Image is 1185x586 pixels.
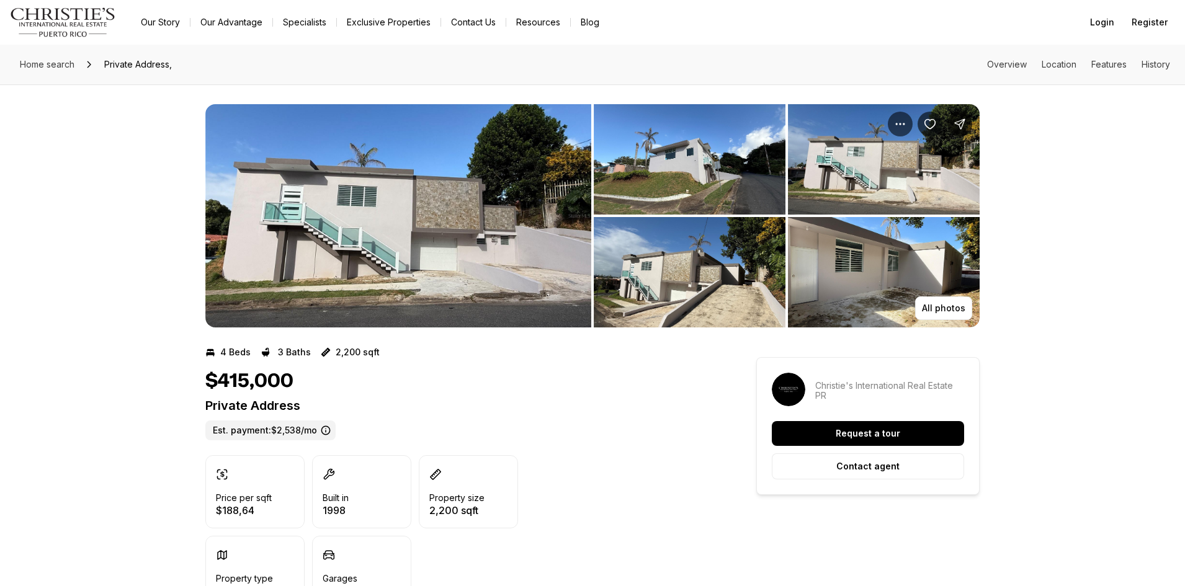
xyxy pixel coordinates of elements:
a: Blog [571,14,609,31]
p: Property size [429,493,485,503]
a: Our Story [131,14,190,31]
button: View image gallery [594,217,785,327]
button: Contact Us [441,14,506,31]
button: Contact agent [772,453,964,479]
p: All photos [922,303,965,313]
p: Garages [323,574,357,584]
li: 2 of 3 [594,104,980,327]
p: Contact agent [836,461,900,471]
a: Skip to: Overview [987,59,1027,69]
a: Exclusive Properties [337,14,440,31]
p: Property type [216,574,273,584]
p: 4 Beds [220,347,251,357]
span: Register [1132,17,1168,27]
p: Price per sqft [216,493,272,503]
button: Share Property: [947,112,972,136]
a: Resources [506,14,570,31]
a: Skip to: Features [1091,59,1127,69]
button: Property options [888,112,913,136]
p: Christie's International Real Estate PR [815,381,964,401]
button: View image gallery [594,104,785,215]
p: Built in [323,493,349,503]
button: All photos [915,296,972,320]
a: Skip to: Location [1042,59,1076,69]
button: Login [1083,10,1122,35]
p: 2,200 sqft [336,347,380,357]
li: 1 of 3 [205,104,591,327]
p: 1998 [323,505,349,515]
p: 3 Baths [278,347,311,357]
button: View image gallery [205,104,591,327]
p: 2,200 sqft [429,505,485,515]
img: logo [10,7,116,37]
p: $188,64 [216,505,272,515]
div: Listing Photos [205,104,980,327]
p: Request a tour [836,428,900,438]
span: Private Address, [99,55,177,74]
button: View image gallery [788,217,980,327]
button: 3 Baths [261,342,311,362]
nav: Page section menu [987,60,1170,69]
span: Login [1090,17,1114,27]
a: Specialists [273,14,336,31]
span: Home search [20,59,74,69]
p: Private Address [205,398,712,413]
button: View image gallery [788,104,980,215]
a: Home search [15,55,79,74]
a: Skip to: History [1142,59,1170,69]
h1: $415,000 [205,370,293,393]
button: Request a tour [772,421,964,446]
label: Est. payment: $2,538/mo [205,420,336,440]
button: Save Property: [918,112,942,136]
a: Our Advantage [190,14,272,31]
button: Register [1124,10,1175,35]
